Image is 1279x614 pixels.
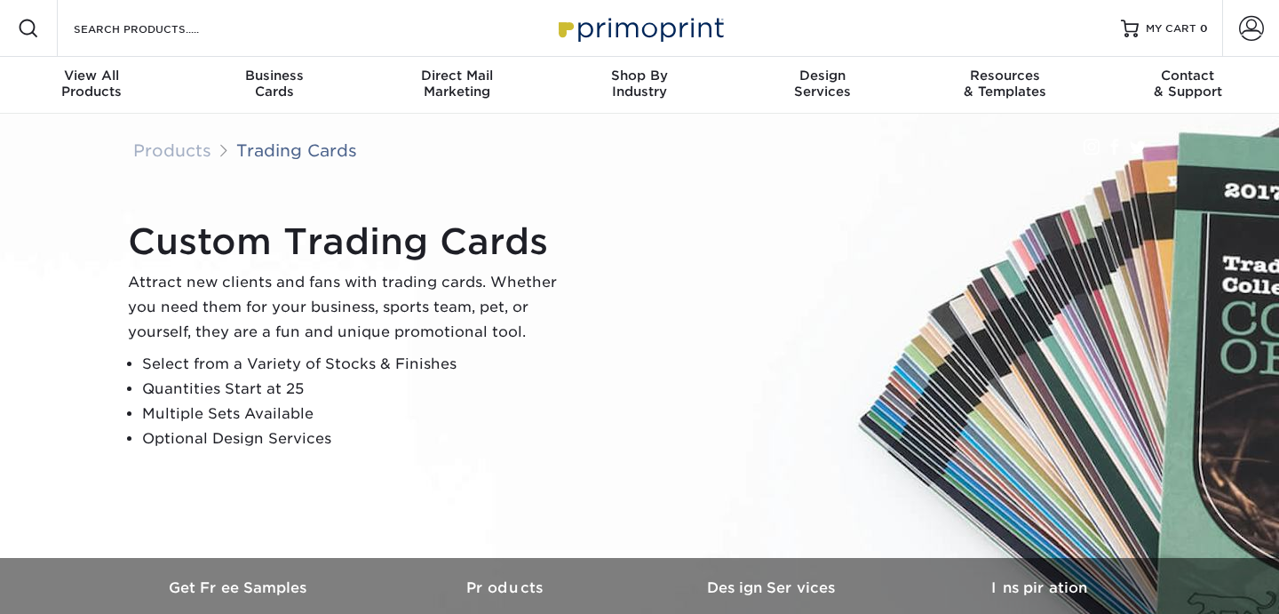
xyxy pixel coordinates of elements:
[365,68,548,100] div: Marketing
[1146,21,1196,36] span: MY CART
[142,427,572,451] li: Optional Design Services
[133,140,211,160] a: Products
[72,18,245,39] input: SEARCH PRODUCTS.....
[1096,68,1279,100] div: & Support
[142,402,572,427] li: Multiple Sets Available
[142,377,572,402] li: Quantities Start at 25
[551,9,728,47] img: Primoprint
[183,68,366,84] span: Business
[1096,68,1279,84] span: Contact
[548,57,731,114] a: Shop ByIndustry
[1200,22,1208,35] span: 0
[906,579,1172,596] h3: Inspiration
[639,579,906,596] h3: Design Services
[365,68,548,84] span: Direct Mail
[128,220,572,263] h1: Custom Trading Cards
[548,68,731,100] div: Industry
[373,579,639,596] h3: Products
[236,140,357,160] a: Trading Cards
[731,68,914,100] div: Services
[183,57,366,114] a: BusinessCards
[731,57,914,114] a: DesignServices
[914,57,1097,114] a: Resources& Templates
[914,68,1097,100] div: & Templates
[142,352,572,377] li: Select from a Variety of Stocks & Finishes
[365,57,548,114] a: Direct MailMarketing
[731,68,914,84] span: Design
[107,579,373,596] h3: Get Free Samples
[183,68,366,100] div: Cards
[128,270,572,345] p: Attract new clients and fans with trading cards. Whether you need them for your business, sports ...
[548,68,731,84] span: Shop By
[914,68,1097,84] span: Resources
[1096,57,1279,114] a: Contact& Support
